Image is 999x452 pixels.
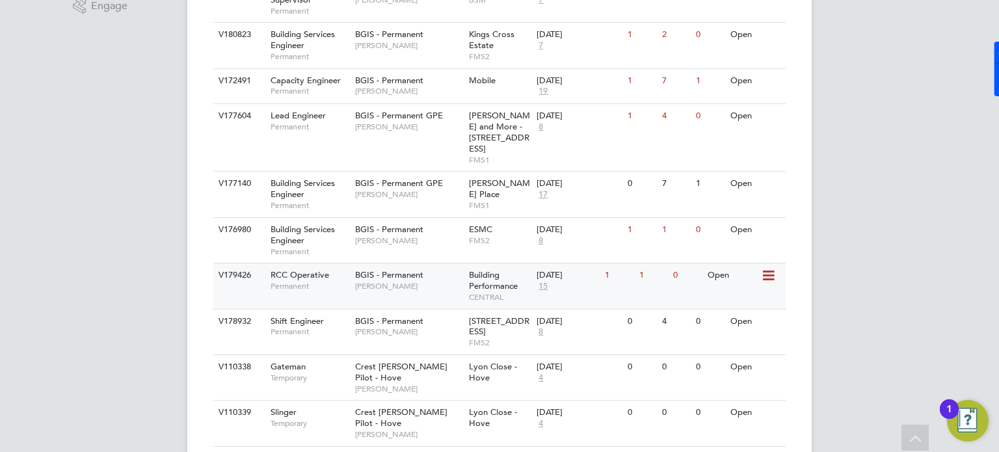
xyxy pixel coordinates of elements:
span: 15 [537,281,550,292]
span: Shift Engineer [271,315,324,326]
span: [PERSON_NAME] [355,122,462,132]
div: Open [727,104,784,128]
div: 0 [693,23,726,47]
span: BGIS - Permanent GPE [355,110,443,121]
span: 4 [537,373,545,384]
div: 0 [624,355,658,379]
div: 0 [670,263,704,287]
span: Engage [91,1,127,12]
div: [DATE] [537,362,621,373]
div: V176980 [215,218,261,242]
span: Permanent [271,86,349,96]
div: [DATE] [537,224,621,235]
div: [DATE] [537,29,621,40]
span: [STREET_ADDRESS] [469,315,529,338]
span: Temporary [271,373,349,383]
span: Permanent [271,200,349,211]
div: 1 [946,409,952,426]
span: [PERSON_NAME] [355,86,462,96]
div: 1 [636,263,670,287]
div: 1 [693,172,726,196]
div: [DATE] [537,407,621,418]
div: V180823 [215,23,261,47]
span: Lyon Close - Hove [469,406,517,429]
span: 7 [537,40,545,51]
div: 0 [693,310,726,334]
span: Mobile [469,75,496,86]
span: RCC Operative [271,269,329,280]
div: 1 [693,69,726,93]
span: [PERSON_NAME] [355,235,462,246]
span: [PERSON_NAME] [355,429,462,440]
div: V177140 [215,172,261,196]
span: Lead Engineer [271,110,326,121]
span: [PERSON_NAME] [355,40,462,51]
span: [PERSON_NAME] and More - [STREET_ADDRESS] [469,110,530,154]
div: Open [727,310,784,334]
span: FMS1 [469,200,531,211]
div: V179426 [215,263,261,287]
div: 0 [624,310,658,334]
span: Kings Cross Estate [469,29,514,51]
div: 0 [693,104,726,128]
div: 7 [659,69,693,93]
span: Lyon Close - Hove [469,361,517,383]
div: 0 [693,218,726,242]
div: 1 [624,218,658,242]
span: 8 [537,326,545,338]
div: 1 [624,104,658,128]
div: V110338 [215,355,261,379]
div: V178932 [215,310,261,334]
span: Building Services Engineer [271,29,335,51]
div: 0 [659,355,693,379]
span: Permanent [271,281,349,291]
span: 4 [537,418,545,429]
span: 8 [537,235,545,246]
div: 1 [624,69,658,93]
div: [DATE] [537,178,621,189]
span: Crest [PERSON_NAME] Pilot - Hove [355,406,447,429]
div: 1 [624,23,658,47]
span: [PERSON_NAME] [355,189,462,200]
div: Open [704,263,761,287]
span: Capacity Engineer [271,75,341,86]
span: FMS1 [469,155,531,165]
span: [PERSON_NAME] [355,281,462,291]
span: FMS2 [469,235,531,246]
div: Open [727,355,784,379]
span: ESMC [469,224,492,235]
div: [DATE] [537,270,598,281]
span: Temporary [271,418,349,429]
span: 17 [537,189,550,200]
div: [DATE] [537,75,621,86]
span: BGIS - Permanent [355,315,423,326]
div: 1 [602,263,635,287]
div: Open [727,172,784,196]
div: 0 [693,401,726,425]
span: FMS2 [469,338,531,348]
div: 4 [659,104,693,128]
div: Open [727,69,784,93]
div: 1 [659,218,693,242]
span: Gateman [271,361,306,372]
span: [PERSON_NAME] [355,384,462,394]
span: BGIS - Permanent [355,269,423,280]
div: 7 [659,172,693,196]
span: Building Services Engineer [271,178,335,200]
span: Slinger [271,406,297,418]
span: 19 [537,86,550,97]
div: V172491 [215,69,261,93]
span: BGIS - Permanent [355,75,423,86]
div: Open [727,401,784,425]
div: V177604 [215,104,261,128]
span: CENTRAL [469,292,531,302]
span: BGIS - Permanent [355,224,423,235]
div: 0 [624,401,658,425]
span: Permanent [271,326,349,337]
button: Open Resource Center, 1 new notification [947,400,989,442]
div: V110339 [215,401,261,425]
span: BGIS - Permanent [355,29,423,40]
span: Permanent [271,246,349,257]
span: BGIS - Permanent GPE [355,178,443,189]
span: [PERSON_NAME] Place [469,178,530,200]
